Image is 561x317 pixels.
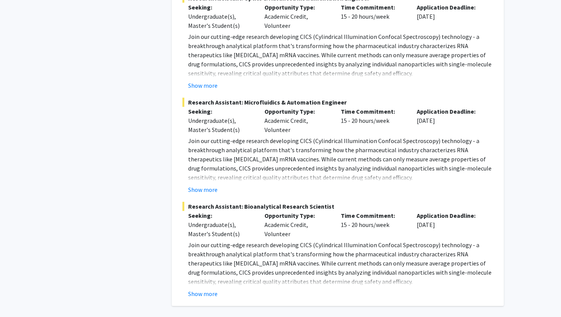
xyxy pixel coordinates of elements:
[6,283,32,311] iframe: Chat
[341,211,406,220] p: Time Commitment:
[411,211,487,238] div: [DATE]
[259,3,335,30] div: Academic Credit, Volunteer
[188,116,253,134] div: Undergraduate(s), Master's Student(s)
[259,107,335,134] div: Academic Credit, Volunteer
[188,3,253,12] p: Seeking:
[411,3,487,30] div: [DATE]
[188,32,493,78] p: Join our cutting-edge research developing CICS (Cylindrical Illumination Confocal Spectroscopy) t...
[259,211,335,238] div: Academic Credit, Volunteer
[188,81,218,90] button: Show more
[188,240,493,286] p: Join our cutting-edge research developing CICS (Cylindrical Illumination Confocal Spectroscopy) t...
[417,211,482,220] p: Application Deadline:
[188,107,253,116] p: Seeking:
[417,3,482,12] p: Application Deadline:
[188,220,253,238] div: Undergraduate(s), Master's Student(s)
[182,98,493,107] span: Research Assistant: Microfluidics & Automation Engineer
[335,107,411,134] div: 15 - 20 hours/week
[341,3,406,12] p: Time Commitment:
[188,12,253,30] div: Undergraduate(s), Master's Student(s)
[182,202,493,211] span: Research Assistant: Bioanalytical Research Scientist
[335,211,411,238] div: 15 - 20 hours/week
[264,107,329,116] p: Opportunity Type:
[264,211,329,220] p: Opportunity Type:
[341,107,406,116] p: Time Commitment:
[188,185,218,194] button: Show more
[188,289,218,298] button: Show more
[417,107,482,116] p: Application Deadline:
[188,136,493,182] p: Join our cutting-edge research developing CICS (Cylindrical Illumination Confocal Spectroscopy) t...
[188,211,253,220] p: Seeking:
[335,3,411,30] div: 15 - 20 hours/week
[411,107,487,134] div: [DATE]
[264,3,329,12] p: Opportunity Type:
